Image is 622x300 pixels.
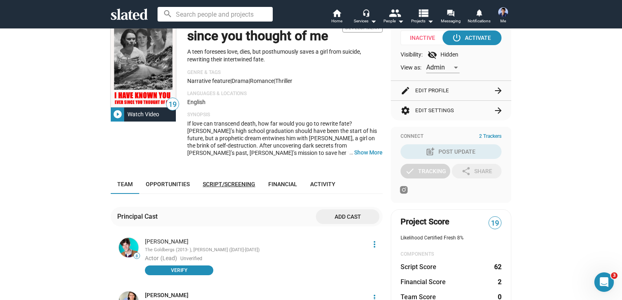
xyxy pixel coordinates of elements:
[145,255,159,261] span: Actor
[493,86,503,96] mat-icon: arrow_forward
[230,78,232,84] span: |
[304,174,342,194] a: Activity
[274,78,275,84] span: |
[401,144,502,159] button: Post Update
[354,149,383,156] button: …Show More
[442,30,502,45] button: Activate
[145,238,365,246] div: [PERSON_NAME]
[401,164,450,178] button: Tracking
[145,247,365,253] div: The Goldbergs (2013- ), [PERSON_NAME] ([DATE]-[DATE])
[594,272,614,292] iframe: Intercom live chat
[362,9,370,16] mat-icon: headset_mic
[401,133,502,140] div: Connect
[166,99,179,110] span: 19
[316,209,379,224] button: Add cast
[461,166,471,176] mat-icon: share
[158,7,273,22] input: Search people and projects
[494,278,502,286] dd: 2
[187,112,383,118] p: Synopsis
[322,8,351,26] a: Home
[187,120,379,185] span: If love can transcend death, how far would you go to rewrite fate? [PERSON_NAME]’s high school gr...
[331,16,342,26] span: Home
[441,16,461,26] span: Messaging
[113,109,123,119] mat-icon: play_circle_filled
[203,181,255,187] span: Script/Screening
[117,181,133,187] span: Team
[401,106,410,115] mat-icon: settings
[119,238,138,257] img: Chase Mangum
[196,174,262,194] a: Script/Screening
[401,216,449,227] span: Project Score
[187,91,383,97] p: Languages & Locations
[332,8,342,18] mat-icon: home
[417,7,429,19] mat-icon: view_list
[461,164,492,178] div: Share
[401,81,502,100] button: Edit Profile
[401,235,502,241] div: Likelihood Certified Fresh 8%
[405,164,446,178] div: Tracking
[351,8,379,26] button: Services
[187,99,206,105] span: English
[111,174,139,194] a: Team
[111,107,176,122] button: Watch Video
[354,16,377,26] div: Services
[134,254,140,259] span: 8
[493,106,503,115] mat-icon: arrow_forward
[124,107,162,122] div: Watch Video
[479,133,502,140] span: 2 Trackers
[139,174,196,194] a: Opportunities
[500,16,506,26] span: Me
[117,212,161,221] div: Principal Cast
[368,16,378,26] mat-icon: arrow_drop_down
[447,9,454,17] mat-icon: forum
[145,291,188,299] a: [PERSON_NAME]
[494,263,502,271] dd: 62
[453,30,491,45] div: Activate
[250,78,274,84] span: Romance
[232,78,249,84] span: Drama
[452,33,462,43] mat-icon: power_settings_new
[150,266,208,274] span: Verify
[146,181,190,187] span: Opportunities
[401,101,502,120] button: Edit Settings
[493,6,513,27] button: Yoshi TatsumiMe
[425,147,435,157] mat-icon: post_add
[411,16,434,26] span: Projects
[465,8,493,26] a: Notifications
[262,174,304,194] a: Financial
[180,256,202,262] span: Unverified
[322,209,373,224] span: Add cast
[489,218,501,229] span: 19
[401,278,446,286] dt: Financial Score
[498,7,508,17] img: Yoshi Tatsumi
[396,16,405,26] mat-icon: arrow_drop_down
[187,78,230,84] span: Narrative feature
[370,239,379,249] mat-icon: more_vert
[475,9,483,16] mat-icon: notifications
[468,16,491,26] span: Notifications
[383,16,404,26] div: People
[401,86,410,96] mat-icon: edit
[111,11,176,107] img: I have known you ever since you thought of me
[408,8,436,26] button: Projects
[401,50,502,60] div: Visibility: Hidden
[346,149,354,156] span: …
[268,181,297,187] span: Financial
[275,78,292,84] span: Thriller
[426,63,445,71] span: Admin
[436,8,465,26] a: Messaging
[452,164,502,178] button: Share
[427,50,437,60] mat-icon: visibility_off
[379,8,408,26] button: People
[427,144,475,159] div: Post Update
[611,272,618,279] span: 3
[145,265,213,275] button: Verify
[401,263,436,271] dt: Script Score
[310,181,335,187] span: Activity
[425,16,435,26] mat-icon: arrow_drop_down
[160,255,177,261] span: (Lead)
[249,78,250,84] span: |
[401,251,502,258] div: COMPONENTS
[187,70,383,76] p: Genre & Tags
[187,48,383,63] p: A teen foresees love, dies, but posthumously saves a girl from suicide, rewriting their intertwin...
